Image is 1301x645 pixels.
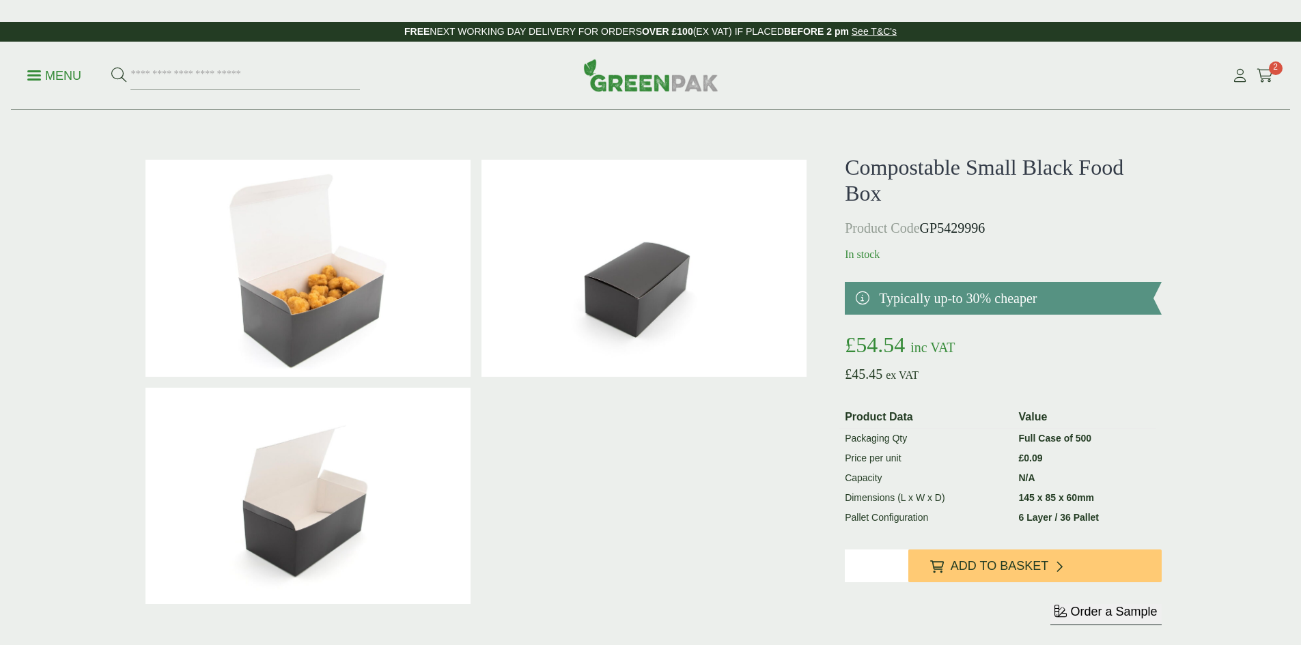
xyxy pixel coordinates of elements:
[845,218,1161,238] p: GP5429996
[908,549,1162,582] button: Add to Basket
[852,26,897,37] a: See T&C's
[1019,512,1100,523] strong: 6 Layer / 36 Pallet
[642,26,693,37] strong: OVER £100
[1269,61,1283,75] span: 2
[1231,69,1248,83] i: My Account
[839,406,1013,429] th: Product Data
[839,508,1013,528] td: Pallet Configuration
[1019,492,1095,503] strong: 145 x 85 x 60mm
[481,160,807,377] img: Small Black Chicken Box Closed (Large)
[1013,406,1156,429] th: Value
[1050,604,1161,625] button: Order a Sample
[145,388,471,605] img: Small Black Chicken Box Open (Large)
[583,59,718,91] img: GreenPak Supplies
[845,367,852,382] span: £
[845,332,856,357] span: £
[839,468,1013,488] td: Capacity
[845,220,919,235] span: Product Code
[404,26,430,37] strong: FREE
[1019,453,1043,463] bdi: 0.09
[1019,472,1035,483] strong: N/A
[1019,453,1024,463] span: £
[839,488,1013,508] td: Dimensions (L x W x D)
[839,448,1013,468] td: Price per unit
[1257,66,1274,86] a: 2
[784,26,849,37] strong: BEFORE 2 pm
[839,428,1013,448] td: Packaging Qty
[845,246,1161,263] p: In stock
[1070,605,1157,618] span: Order a Sample
[845,332,905,357] bdi: 54.54
[27,68,81,84] p: Menu
[145,160,471,377] img: Small Black Chicken Box (Large)
[951,559,1048,574] span: Add to Basket
[845,154,1161,207] h1: Compostable Small Black Food Box
[845,367,882,382] bdi: 45.45
[1257,69,1274,83] i: Cart
[1019,433,1092,444] strong: Full Case of 500
[27,68,81,81] a: Menu
[910,340,955,355] span: inc VAT
[886,369,919,381] span: ex VAT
